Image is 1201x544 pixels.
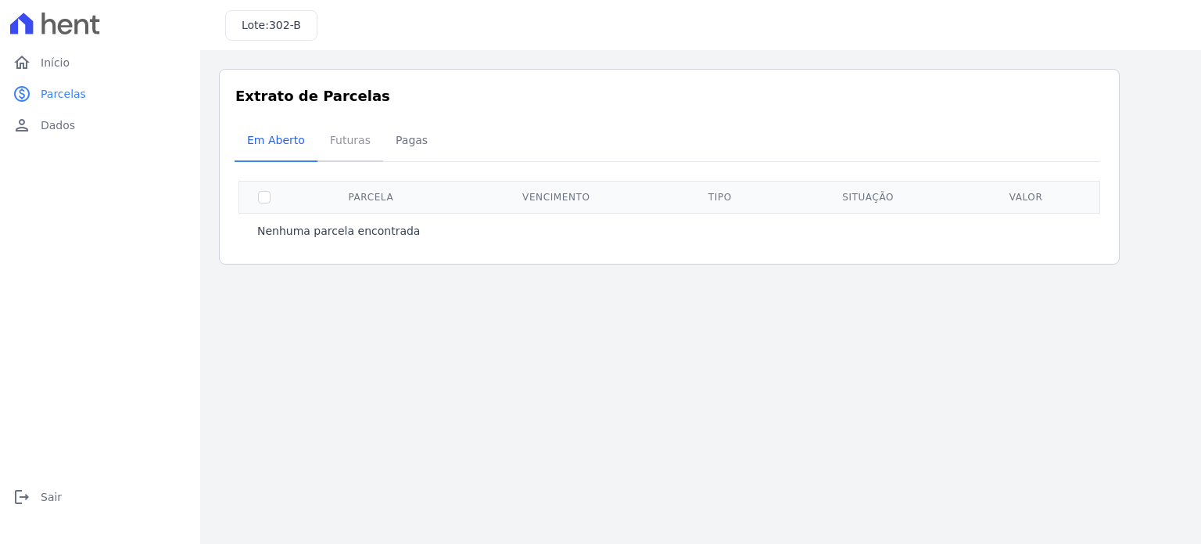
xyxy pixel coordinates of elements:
span: 302-B [269,19,301,31]
th: Valor [956,181,1096,213]
span: Início [41,55,70,70]
a: paidParcelas [6,78,194,110]
span: Pagas [386,124,437,156]
i: logout [13,488,31,506]
i: home [13,53,31,72]
th: Vencimento [453,181,660,213]
a: Futuras [317,121,383,162]
a: logoutSair [6,481,194,513]
h3: Lote: [242,17,301,34]
h3: Extrato de Parcelas [235,85,1103,106]
th: Parcela [289,181,453,213]
a: Pagas [383,121,440,162]
a: homeInício [6,47,194,78]
p: Nenhuma parcela encontrada [257,223,420,239]
span: Parcelas [41,86,86,102]
i: person [13,116,31,135]
th: Tipo [660,181,780,213]
span: Sair [41,489,62,505]
th: Situação [780,181,956,213]
span: Futuras [321,124,380,156]
i: paid [13,85,31,103]
a: Em Aberto [235,121,317,162]
span: Dados [41,117,75,133]
span: Em Aberto [238,124,314,156]
a: personDados [6,110,194,141]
